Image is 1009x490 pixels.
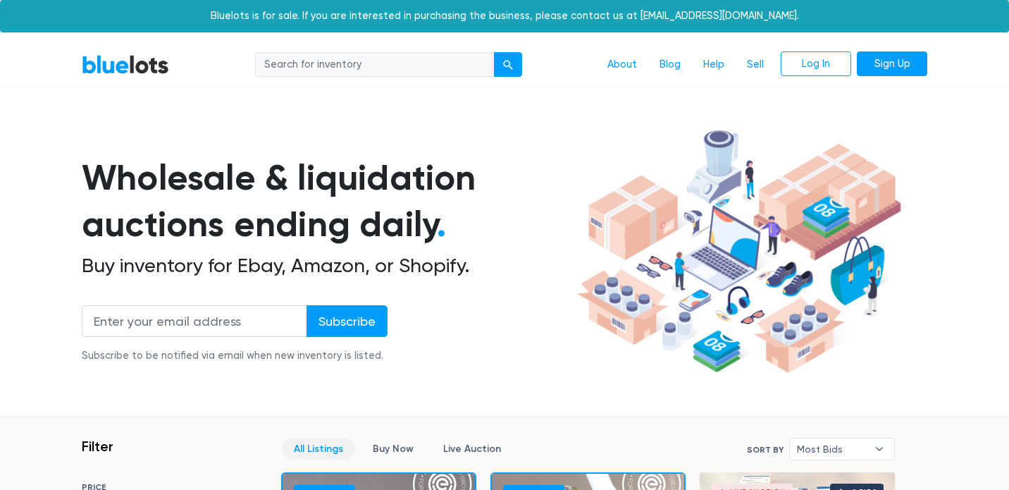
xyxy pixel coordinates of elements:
[361,438,426,460] a: Buy Now
[307,305,388,337] input: Subscribe
[82,254,572,278] h2: Buy inventory for Ebay, Amazon, or Shopify.
[797,439,867,460] span: Most Bids
[736,51,775,78] a: Sell
[692,51,736,78] a: Help
[437,203,446,245] span: .
[82,154,572,248] h1: Wholesale & liquidation auctions ending daily
[82,348,388,364] div: Subscribe to be notified via email when new inventory is listed.
[431,438,513,460] a: Live Auction
[857,51,927,77] a: Sign Up
[82,54,169,75] a: BlueLots
[596,51,648,78] a: About
[82,438,113,455] h3: Filter
[255,52,495,78] input: Search for inventory
[648,51,692,78] a: Blog
[572,123,906,380] img: hero-ee84e7d0318cb26816c560f6b4441b76977f77a177738b4e94f68c95b2b83dbb.png
[781,51,851,77] a: Log In
[82,305,307,337] input: Enter your email address
[865,439,894,460] b: ▾
[747,443,784,456] label: Sort By
[282,438,355,460] a: All Listings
